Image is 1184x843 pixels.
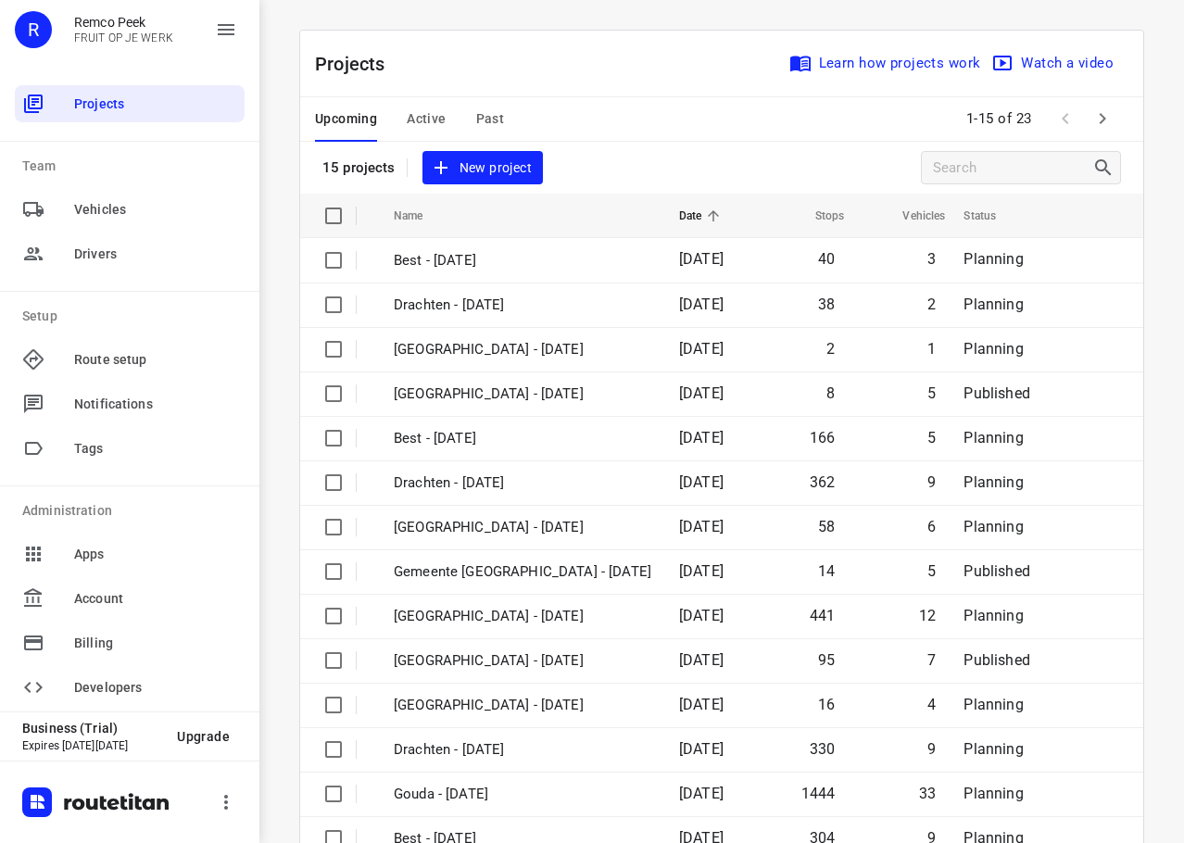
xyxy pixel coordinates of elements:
[394,472,651,494] p: Drachten - Wednesday
[74,15,173,30] p: Remco Peek
[679,384,724,402] span: [DATE]
[818,562,835,580] span: 14
[927,473,936,491] span: 9
[434,157,532,180] span: New project
[964,296,1023,313] span: Planning
[74,31,173,44] p: FRUIT OP JE WERK
[15,580,245,617] div: Account
[74,350,237,370] span: Route setup
[933,154,1092,182] input: Search projects
[394,606,651,627] p: Zwolle - Tuesday
[394,517,651,538] p: Antwerpen - Wednesday
[394,205,447,227] span: Name
[177,729,230,744] span: Upgrade
[964,384,1030,402] span: Published
[964,340,1023,358] span: Planning
[964,518,1023,535] span: Planning
[15,385,245,422] div: Notifications
[315,107,377,131] span: Upcoming
[15,235,245,272] div: Drivers
[818,250,835,268] span: 40
[927,696,936,713] span: 4
[964,250,1023,268] span: Planning
[15,11,52,48] div: R
[74,395,237,414] span: Notifications
[964,651,1030,669] span: Published
[818,296,835,313] span: 38
[810,740,836,758] span: 330
[927,518,936,535] span: 6
[679,607,724,624] span: [DATE]
[826,384,835,402] span: 8
[22,501,245,521] p: Administration
[394,295,651,316] p: Drachten - Thursday
[394,650,651,672] p: Gemeente Rotterdam - Tuesday
[394,739,651,761] p: Drachten - Tuesday
[22,307,245,326] p: Setup
[927,651,936,669] span: 7
[394,428,651,449] p: Best - Thursday
[964,562,1030,580] span: Published
[964,785,1023,802] span: Planning
[964,696,1023,713] span: Planning
[394,561,651,583] p: Gemeente Rotterdam - Wednesday
[394,384,651,405] p: Gemeente Rotterdam - Thursday
[679,296,724,313] span: [DATE]
[810,429,836,447] span: 166
[22,157,245,176] p: Team
[679,562,724,580] span: [DATE]
[927,384,936,402] span: 5
[394,339,651,360] p: Antwerpen - Thursday
[959,99,1039,139] span: 1-15 of 23
[810,473,836,491] span: 362
[818,518,835,535] span: 58
[964,607,1023,624] span: Planning
[927,340,936,358] span: 1
[74,200,237,220] span: Vehicles
[74,439,237,459] span: Tags
[1047,100,1084,137] span: Previous Page
[74,678,237,698] span: Developers
[801,785,836,802] span: 1444
[927,740,936,758] span: 9
[927,562,936,580] span: 5
[394,250,651,271] p: Best - Friday
[878,205,945,227] span: Vehicles
[679,696,724,713] span: [DATE]
[15,341,245,378] div: Route setup
[810,607,836,624] span: 441
[15,430,245,467] div: Tags
[315,50,400,78] p: Projects
[407,107,446,131] span: Active
[15,669,245,706] div: Developers
[679,740,724,758] span: [DATE]
[826,340,835,358] span: 2
[679,518,724,535] span: [DATE]
[818,696,835,713] span: 16
[927,296,936,313] span: 2
[22,721,162,736] p: Business (Trial)
[919,785,936,802] span: 33
[679,429,724,447] span: [DATE]
[679,340,724,358] span: [DATE]
[162,720,245,753] button: Upgrade
[679,205,726,227] span: Date
[74,634,237,653] span: Billing
[964,205,1020,227] span: Status
[679,250,724,268] span: [DATE]
[927,429,936,447] span: 5
[15,191,245,228] div: Vehicles
[422,151,543,185] button: New project
[74,94,237,114] span: Projects
[964,473,1023,491] span: Planning
[679,651,724,669] span: [DATE]
[74,545,237,564] span: Apps
[964,429,1023,447] span: Planning
[74,245,237,264] span: Drivers
[322,159,396,176] p: 15 projects
[919,607,936,624] span: 12
[22,739,162,752] p: Expires [DATE][DATE]
[964,740,1023,758] span: Planning
[394,695,651,716] p: Antwerpen - Tuesday
[15,85,245,122] div: Projects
